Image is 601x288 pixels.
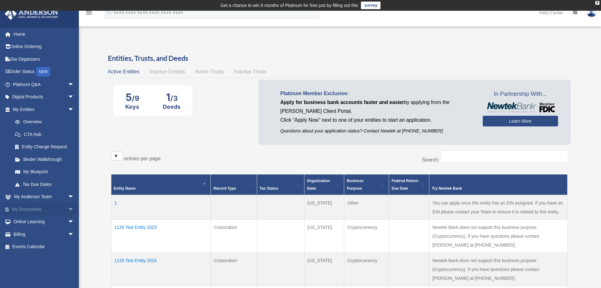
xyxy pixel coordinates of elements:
[344,220,389,253] td: Cryptocurrency
[108,53,571,63] h3: Entities, Trusts, and Deeds
[108,69,139,74] span: Active Entities
[4,28,84,40] a: Home
[344,253,389,286] td: Cryptocurrency
[105,9,112,15] i: search
[132,94,139,102] span: /9
[4,53,84,65] a: Tax Organizers
[257,175,304,195] th: Tax Status: Activate to sort
[304,220,344,253] td: [US_STATE]
[124,156,161,161] label: entries per page
[483,116,558,126] a: Learn More
[4,78,84,91] a: Platinum Q&Aarrow_drop_down
[111,220,211,253] td: 1120 Test Entity 2023
[4,228,84,241] a: Billingarrow_drop_down
[68,228,80,241] span: arrow_drop_down
[9,141,80,153] a: Entity Change Request
[344,195,389,220] td: Other
[4,65,84,78] a: Order StatusNEW
[486,102,555,113] img: NewtekBankLogoSM.png
[361,2,380,9] a: survey
[111,253,211,286] td: 1120 Test Entity 2024
[111,195,211,220] td: 1
[221,2,358,9] div: Get a chance to win 6 months of Platinum for free just by filling out this
[587,8,596,17] img: User Pic
[432,185,558,192] div: Try Newtek Bank
[392,179,418,191] span: Federal Return Due Date
[4,91,84,103] a: Digital Productsarrow_drop_down
[9,128,80,141] a: CTA Hub
[85,11,93,16] a: menu
[344,175,389,195] th: Business Purpose: Activate to sort
[304,253,344,286] td: [US_STATE]
[68,78,80,91] span: arrow_drop_down
[4,40,84,53] a: Online Ordering
[68,191,80,204] span: arrow_drop_down
[429,253,567,286] td: Newtek Bank does not support this business purpose (Cryptocurrency). If you have questions please...
[4,203,84,216] a: My Documentsarrow_drop_down
[4,191,84,203] a: My Anderson Teamarrow_drop_down
[280,100,404,105] span: Apply for business bank accounts faster and easier
[211,220,257,253] td: Corporation
[9,178,80,191] a: Tax Due Dates
[170,94,178,102] span: /3
[347,179,363,191] span: Business Purpose
[9,166,80,178] a: My Blueprint
[9,153,80,166] a: Binder Walkthrough
[4,241,84,253] a: Events Calendar
[280,116,473,125] p: Click "Apply Now" next to one of your entities to start an application.
[389,175,429,195] th: Federal Return Due Date: Activate to sort
[125,91,139,103] div: 5
[36,67,50,77] div: NEW
[114,186,136,191] span: Entity Name
[211,253,257,286] td: Corporation
[422,157,439,162] label: Search:
[163,103,180,110] div: Deeds
[213,186,236,191] span: Record Type
[4,216,84,228] a: Online Learningarrow_drop_down
[234,69,267,74] span: Inactive Trusts
[211,175,257,195] th: Record Type: Activate to sort
[68,203,80,216] span: arrow_drop_down
[150,69,185,74] span: Inactive Entities
[195,69,224,74] span: Active Trusts
[125,103,139,110] div: Keys
[595,1,599,5] div: close
[68,91,80,104] span: arrow_drop_down
[111,175,211,195] th: Entity Name: Activate to invert sorting
[280,89,473,98] p: Platinum Member Exclusive:
[260,186,279,191] span: Tax Status
[3,8,60,20] img: Anderson Advisors Platinum Portal
[429,195,567,220] td: You can apply once this entity has an EIN assigned. If you have an EIN please contact your Team t...
[304,175,344,195] th: Organization State: Activate to sort
[429,220,567,253] td: Newtek Bank does not support this business purpose (Cryptocurrency). If you have questions please...
[163,91,180,103] div: 1
[429,175,567,195] th: Try Newtek Bank : Activate to sort
[68,216,80,229] span: arrow_drop_down
[9,116,77,128] a: Overview
[68,103,80,116] span: arrow_drop_down
[483,89,558,99] span: In Partnership With...
[280,127,473,135] p: Questions about your application status? Contact Newtek at [PHONE_NUMBER]
[85,9,93,16] i: menu
[304,195,344,220] td: [US_STATE]
[4,103,80,116] a: My Entitiesarrow_drop_down
[307,179,330,191] span: Organization State
[280,98,473,116] p: by applying from the [PERSON_NAME] Client Portal.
